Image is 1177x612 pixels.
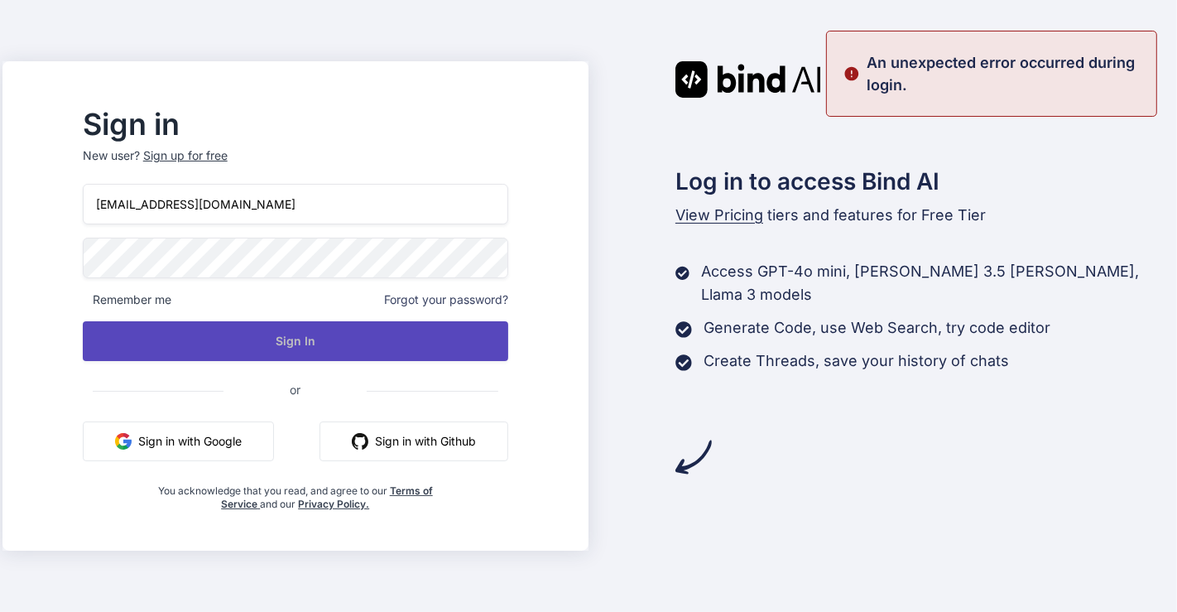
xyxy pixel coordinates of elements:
div: Sign up for free [143,147,228,164]
p: Create Threads, save your history of chats [704,349,1009,373]
span: or [223,369,367,410]
input: Login or Email [83,184,508,224]
p: tiers and features for Free Tier [675,204,1175,227]
p: Access GPT-4o mini, [PERSON_NAME] 3.5 [PERSON_NAME], Llama 3 models [701,260,1175,306]
p: Generate Code, use Web Search, try code editor [704,316,1050,340]
img: github [352,433,368,450]
span: Forgot your password? [384,292,508,308]
div: You acknowledge that you read, and agree to our and our [153,475,437,511]
img: alert [843,51,860,96]
img: arrow [675,439,712,475]
p: An unexpected error occurred during login. [867,51,1146,96]
h2: Sign in [83,111,508,137]
img: Bind AI logo [675,61,821,98]
span: View Pricing [675,206,763,224]
a: Terms of Service [221,484,433,510]
p: New user? [83,147,508,184]
img: google [115,433,132,450]
button: Sign in with Google [83,422,274,461]
button: Sign in with Github [319,422,508,461]
button: Sign In [83,321,508,361]
h2: Log in to access Bind AI [675,164,1175,199]
span: Remember me [83,292,171,308]
a: Privacy Policy. [298,498,369,510]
